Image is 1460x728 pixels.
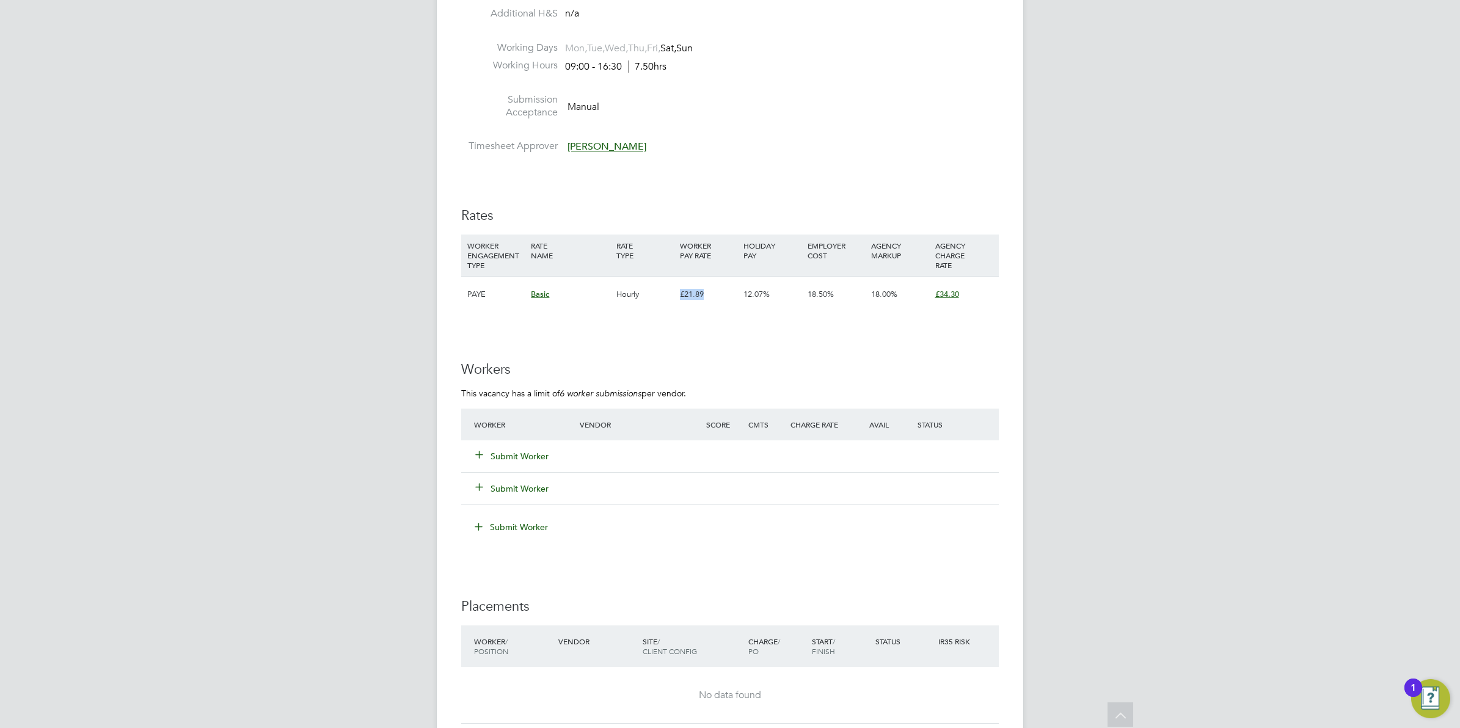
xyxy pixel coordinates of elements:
div: AGENCY CHARGE RATE [932,235,996,276]
label: Additional H&S [461,7,558,20]
div: RATE NAME [528,235,613,266]
span: 12.07% [743,289,770,299]
span: Sat, [660,42,676,54]
div: Cmts [745,413,787,435]
span: / PO [748,636,780,656]
span: [PERSON_NAME] [568,141,646,153]
span: Mon, [565,42,587,54]
span: Manual [568,101,599,113]
div: Status [872,630,936,652]
div: Charge Rate [787,413,851,435]
div: No data found [473,689,987,702]
span: n/a [565,7,579,20]
div: Start [809,630,872,662]
div: PAYE [464,277,528,312]
div: Site [640,630,745,662]
button: Submit Worker [476,482,549,495]
div: 09:00 - 16:30 [565,60,666,73]
h3: Placements [461,598,999,616]
span: Sun [676,42,693,54]
span: Fri, [647,42,660,54]
div: WORKER PAY RATE [677,235,740,266]
div: Worker [471,413,577,435]
div: Worker [471,630,555,662]
button: Submit Worker [466,517,558,537]
h3: Rates [461,207,999,225]
div: IR35 Risk [935,630,977,652]
span: / Finish [812,636,835,656]
span: 18.00% [871,289,897,299]
div: Avail [851,413,914,435]
div: 1 [1411,688,1416,704]
em: 6 worker submissions [560,388,641,399]
p: This vacancy has a limit of per vendor. [461,388,999,399]
span: Basic [531,289,549,299]
label: Timesheet Approver [461,140,558,153]
label: Submission Acceptance [461,93,558,119]
div: WORKER ENGAGEMENT TYPE [464,235,528,276]
h3: Workers [461,361,999,379]
span: / Client Config [643,636,697,656]
div: Vendor [555,630,640,652]
span: 7.50hrs [628,60,666,73]
div: Vendor [577,413,703,435]
div: Status [914,413,999,435]
span: / Position [474,636,508,656]
button: Submit Worker [476,450,549,462]
span: 18.50% [808,289,834,299]
div: Hourly [613,277,677,312]
div: HOLIDAY PAY [740,235,804,266]
div: Score [703,413,745,435]
div: RATE TYPE [613,235,677,266]
button: Open Resource Center, 1 new notification [1411,679,1450,718]
span: £34.30 [935,289,959,299]
div: AGENCY MARKUP [868,235,932,266]
div: Charge [745,630,809,662]
label: Working Hours [461,59,558,72]
span: Thu, [628,42,647,54]
div: EMPLOYER COST [805,235,868,266]
label: Working Days [461,42,558,54]
div: £21.89 [677,277,740,312]
span: Wed, [605,42,628,54]
span: Tue, [587,42,605,54]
